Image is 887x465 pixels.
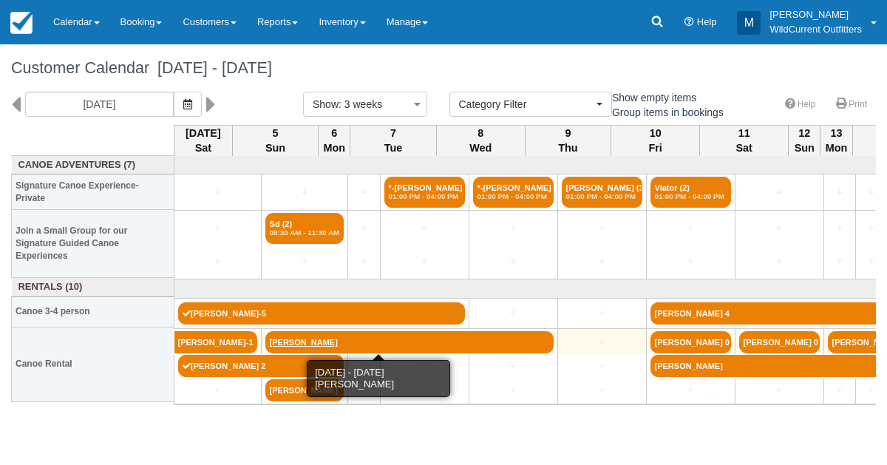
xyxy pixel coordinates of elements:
[562,382,642,398] a: +
[436,125,525,156] th: 8 Wed
[178,254,257,269] a: +
[828,254,852,269] a: +
[319,125,350,156] th: 6 Mon
[776,94,825,115] a: Help
[860,254,883,269] a: +
[820,125,852,156] th: 13 Mon
[562,177,642,208] a: [PERSON_NAME] (3)01:00 PM - 04:00 PM
[178,382,257,398] a: +
[384,177,465,208] a: *-[PERSON_NAME] (7)01:00 PM - 04:00 PM
[389,192,461,201] em: 01:00 PM - 04:00 PM
[828,382,852,398] a: +
[384,254,465,269] a: +
[650,221,731,237] a: +
[595,92,708,102] span: Show empty items
[149,58,272,77] span: [DATE] - [DATE]
[11,59,876,77] h1: Customer Calendar
[459,97,593,112] span: Category Filter
[595,106,735,117] span: Group items in bookings
[562,305,642,321] a: +
[303,92,427,117] button: Show: 3 weeks
[10,12,33,34] img: checkfront-main-nav-mini-logo.png
[562,221,642,237] a: +
[739,185,820,200] a: +
[16,280,171,294] a: Rentals (10)
[769,7,862,22] p: [PERSON_NAME]
[562,254,642,269] a: +
[174,331,257,353] a: [PERSON_NAME]-1
[473,382,554,398] a: +
[384,359,465,374] a: +
[739,221,820,237] a: +
[339,98,382,110] span: : 3 weeks
[352,221,375,237] a: +
[478,192,549,201] em: 01:00 PM - 04:00 PM
[350,125,436,156] th: 7 Tue
[473,177,554,208] a: *-[PERSON_NAME] (2)01:00 PM - 04:00 PM
[12,327,174,401] th: Canoe Rental
[352,185,375,200] a: +
[449,92,612,117] button: Category Filter
[265,379,344,401] a: [PERSON_NAME]
[860,185,883,200] a: +
[769,22,862,37] p: WildCurrent Outfitters
[16,158,171,172] a: Canoe Adventures (7)
[700,125,789,156] th: 11 Sat
[860,382,883,398] a: +
[827,94,876,115] a: Print
[265,254,344,269] a: +
[828,221,852,237] a: +
[473,359,554,374] a: +
[265,213,344,244] a: Sd (2)08:30 AM - 11:30 AM
[178,355,344,377] a: [PERSON_NAME] 2
[352,254,375,269] a: +
[562,334,642,350] a: +
[611,125,700,156] th: 10 Fri
[650,331,731,353] a: [PERSON_NAME] 0
[655,192,727,201] em: 01:00 PM - 04:00 PM
[12,210,174,278] th: Join a Small Group for our Signature Guided Canoe Experiences
[828,185,852,200] a: +
[697,16,717,27] span: Help
[384,382,465,398] a: +
[739,331,820,353] a: [PERSON_NAME] 0
[595,86,706,109] label: Show empty items
[650,177,731,208] a: Viator (2)01:00 PM - 04:00 PM
[650,254,731,269] a: +
[178,221,257,237] a: +
[525,125,611,156] th: 9 Thu
[384,221,465,237] a: +
[650,355,883,377] a: [PERSON_NAME]
[860,221,883,237] a: +
[789,125,820,156] th: 12 Sun
[650,302,883,325] a: [PERSON_NAME] 4
[562,359,642,374] a: +
[595,101,733,123] label: Group items in bookings
[684,18,694,27] i: Help
[174,125,233,156] th: [DATE] Sat
[473,305,554,321] a: +
[178,185,257,200] a: +
[12,296,174,327] th: Canoe 3-4 person
[352,382,375,398] a: +
[313,98,339,110] span: Show
[650,382,731,398] a: +
[265,331,554,353] a: [PERSON_NAME]
[352,359,375,374] a: +
[566,192,638,201] em: 01:00 PM - 04:00 PM
[739,254,820,269] a: +
[12,174,174,210] th: Signature Canoe Experience- Private
[232,125,318,156] th: 5 Sun
[737,11,761,35] div: M
[178,302,465,325] a: [PERSON_NAME]-5
[473,221,554,237] a: +
[265,185,344,200] a: +
[739,382,820,398] a: +
[473,254,554,269] a: +
[270,228,340,237] em: 08:30 AM - 11:30 AM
